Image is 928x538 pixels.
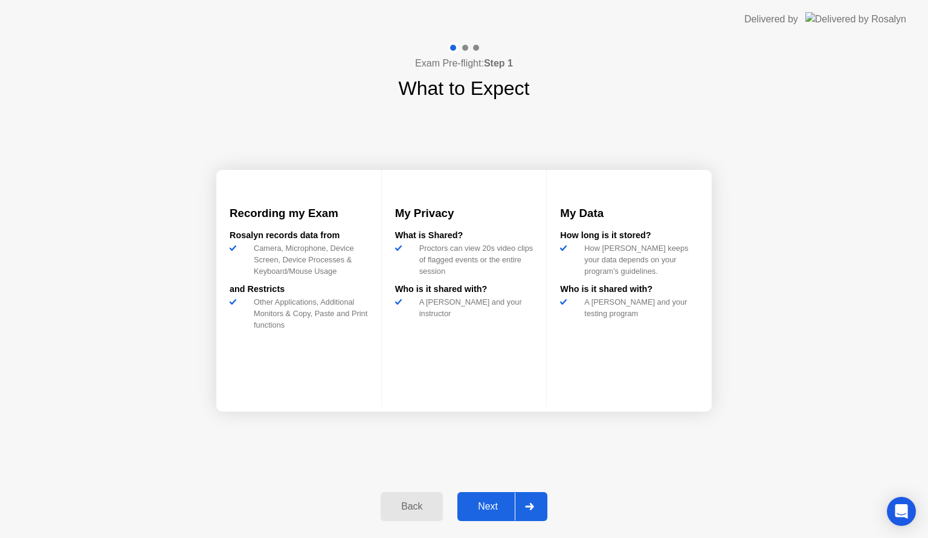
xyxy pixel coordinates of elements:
div: Open Intercom Messenger [887,497,916,526]
div: Delivered by [744,12,798,27]
div: A [PERSON_NAME] and your testing program [579,296,698,319]
h3: My Data [560,205,698,222]
img: Delivered by Rosalyn [805,12,906,26]
b: Step 1 [484,58,513,68]
div: Camera, Microphone, Device Screen, Device Processes & Keyboard/Mouse Usage [249,242,368,277]
div: What is Shared? [395,229,533,242]
div: Who is it shared with? [395,283,533,296]
div: A [PERSON_NAME] and your instructor [414,296,533,319]
h3: My Privacy [395,205,533,222]
div: Back [384,501,439,512]
div: Proctors can view 20s video clips of flagged events or the entire session [414,242,533,277]
h3: Recording my Exam [230,205,368,222]
div: Next [461,501,515,512]
div: Who is it shared with? [560,283,698,296]
button: Next [457,492,547,521]
div: Rosalyn records data from [230,229,368,242]
div: How [PERSON_NAME] keeps your data depends on your program’s guidelines. [579,242,698,277]
button: Back [381,492,443,521]
h1: What to Expect [399,74,530,103]
div: Other Applications, Additional Monitors & Copy, Paste and Print functions [249,296,368,331]
div: How long is it stored? [560,229,698,242]
div: and Restricts [230,283,368,296]
h4: Exam Pre-flight: [415,56,513,71]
